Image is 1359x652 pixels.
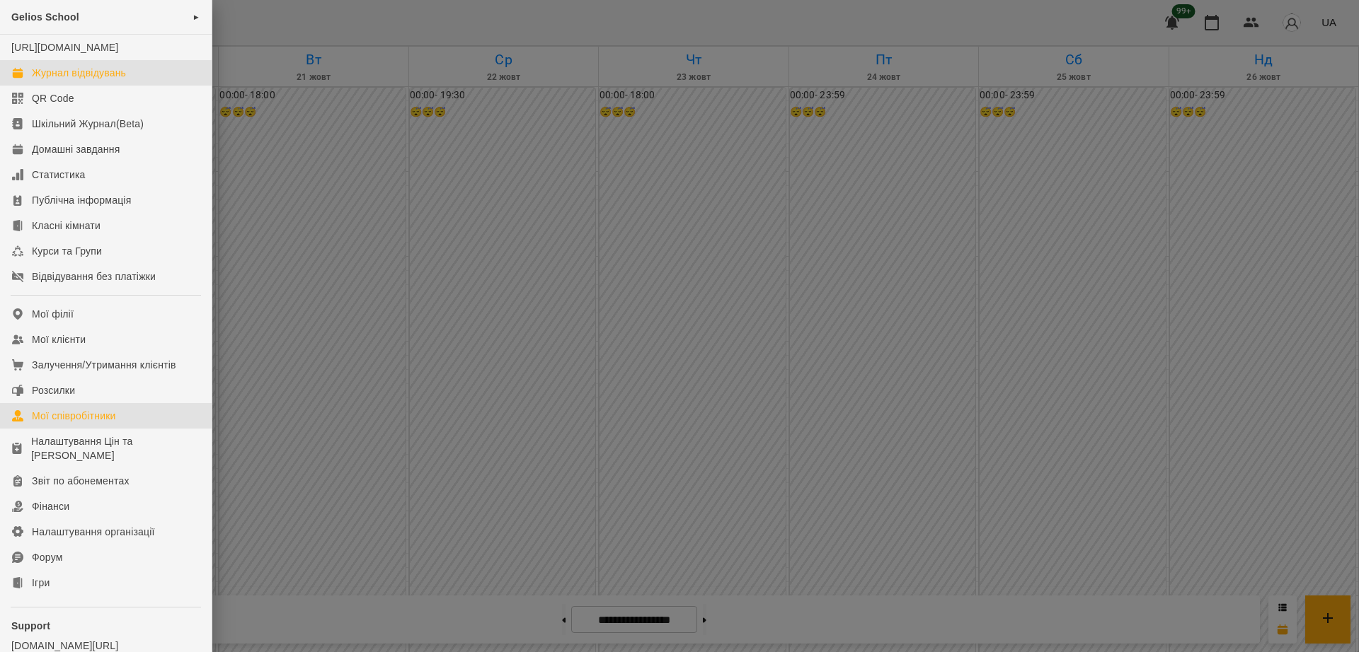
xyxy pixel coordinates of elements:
div: Статистика [32,168,86,182]
div: Відвідування без платіжки [32,269,156,284]
div: Курси та Групи [32,244,102,258]
div: QR Code [32,91,74,105]
p: Support [11,619,200,633]
a: [URL][DOMAIN_NAME] [11,42,118,53]
span: Gelios School [11,11,79,23]
div: Розсилки [32,383,75,397]
span: ► [193,11,200,23]
div: Звіт по абонементах [32,474,130,488]
div: Форум [32,550,63,564]
div: Публічна інформація [32,193,131,207]
div: Домашні завдання [32,142,120,156]
div: Налаштування Цін та [PERSON_NAME] [31,434,200,462]
div: Мої філії [32,307,74,321]
div: Журнал відвідувань [32,66,126,80]
div: Налаштування організації [32,525,155,539]
div: Ігри [32,576,50,590]
div: Фінанси [32,499,69,513]
div: Класні кімнати [32,219,101,233]
div: Шкільний Журнал(Beta) [32,117,144,131]
div: Мої клієнти [32,332,86,347]
div: Мої співробітники [32,409,116,423]
div: Залучення/Утримання клієнтів [32,358,176,372]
